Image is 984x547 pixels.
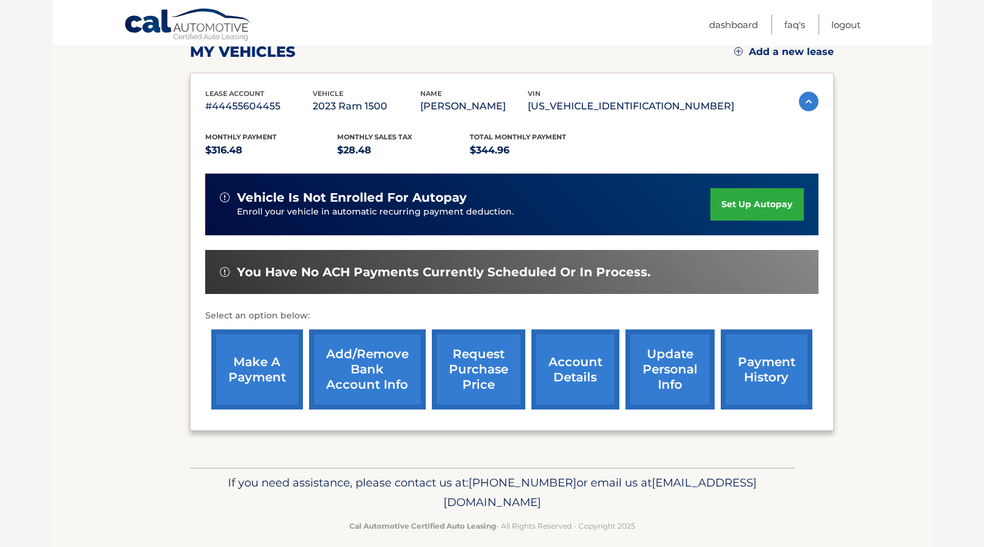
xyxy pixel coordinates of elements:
a: account details [531,329,619,409]
img: add.svg [734,47,743,56]
span: [EMAIL_ADDRESS][DOMAIN_NAME] [443,475,757,509]
h2: my vehicles [190,43,296,61]
a: FAQ's [784,15,805,35]
span: vehicle is not enrolled for autopay [237,190,467,205]
a: payment history [721,329,812,409]
p: - All Rights Reserved - Copyright 2025 [198,519,787,532]
a: update personal info [625,329,715,409]
p: [PERSON_NAME] [420,98,528,115]
a: make a payment [211,329,303,409]
span: You have no ACH payments currently scheduled or in process. [237,265,651,280]
img: alert-white.svg [220,193,230,202]
a: Add/Remove bank account info [309,329,426,409]
span: Monthly sales Tax [337,133,412,141]
p: Select an option below: [205,309,818,323]
p: Enroll your vehicle in automatic recurring payment deduction. [237,205,711,219]
span: vehicle [313,89,343,98]
span: vin [528,89,541,98]
img: alert-white.svg [220,267,230,277]
span: [PHONE_NUMBER] [468,475,577,490]
p: 2023 Ram 1500 [313,98,420,115]
a: set up autopay [710,188,803,221]
p: [US_VEHICLE_IDENTIFICATION_NUMBER] [528,98,734,115]
span: Total Monthly Payment [470,133,566,141]
span: name [420,89,442,98]
a: Add a new lease [734,46,834,58]
p: $316.48 [205,142,338,159]
strong: Cal Automotive Certified Auto Leasing [349,521,496,530]
p: $344.96 [470,142,602,159]
img: accordion-active.svg [799,92,818,111]
a: request purchase price [432,329,525,409]
p: $28.48 [337,142,470,159]
a: Cal Automotive [124,8,252,43]
p: #44455604455 [205,98,313,115]
span: Monthly Payment [205,133,277,141]
span: lease account [205,89,264,98]
a: Dashboard [709,15,758,35]
a: Logout [831,15,861,35]
p: If you need assistance, please contact us at: or email us at [198,473,787,512]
